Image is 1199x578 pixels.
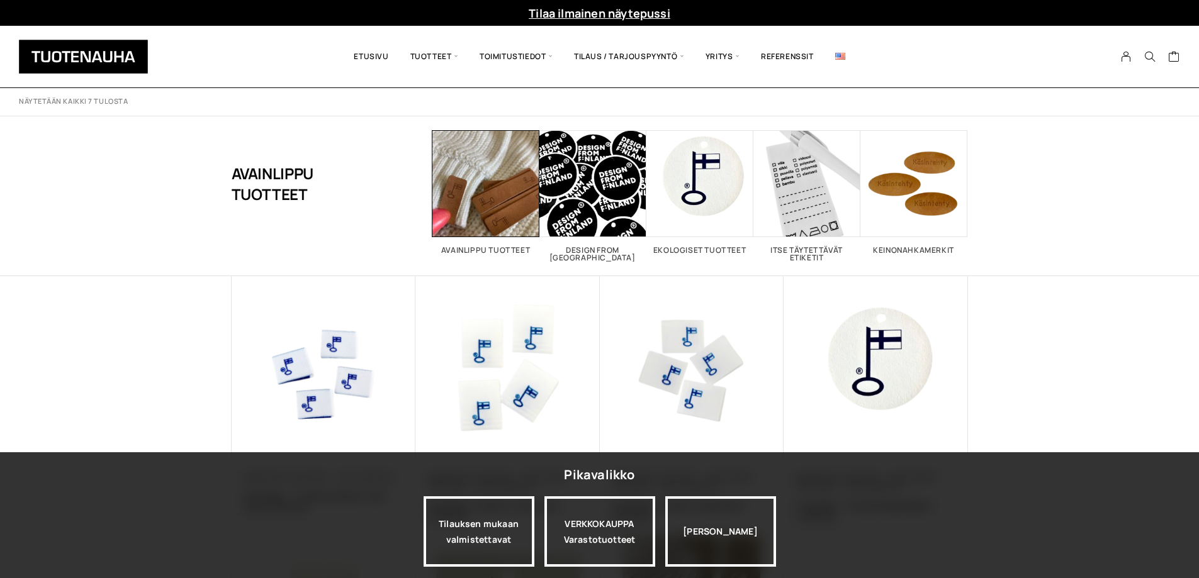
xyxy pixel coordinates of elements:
h1: Avainlippu tuotteet [232,130,369,237]
span: Tuotteet [400,35,469,78]
p: Näytetään kaikki 7 tulosta [19,97,128,106]
h2: Design From [GEOGRAPHIC_DATA] [539,247,646,262]
a: Visit product category Keinonahkamerkit [860,130,967,254]
a: Tilauksen mukaan valmistettavat [424,496,534,567]
a: Referenssit [750,35,825,78]
h2: Avainlippu tuotteet [432,247,539,254]
div: [PERSON_NAME] [665,496,776,567]
h2: Itse täytettävät etiketit [753,247,860,262]
a: My Account [1114,51,1139,62]
div: VERKKOKAUPPA Varastotuotteet [544,496,655,567]
a: Visit product category Avainlippu tuotteet [432,130,539,254]
h2: Ekologiset tuotteet [646,247,753,254]
img: English [835,53,845,60]
span: Yritys [695,35,750,78]
div: Pikavalikko [564,464,634,486]
a: Visit product category Itse täytettävät etiketit [753,130,860,262]
a: Visit product category Ekologiset tuotteet [646,130,753,254]
a: VERKKOKAUPPAVarastotuotteet [544,496,655,567]
a: Tilaa ilmainen näytepussi [529,6,670,21]
a: Cart [1168,50,1180,65]
button: Search [1138,51,1162,62]
span: Toimitustiedot [469,35,563,78]
a: Visit product category Design From Finland [539,130,646,262]
a: Etusivu [343,35,399,78]
img: Tuotenauha Oy [19,40,148,74]
h2: Keinonahkamerkit [860,247,967,254]
span: Tilaus / Tarjouspyyntö [563,35,695,78]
